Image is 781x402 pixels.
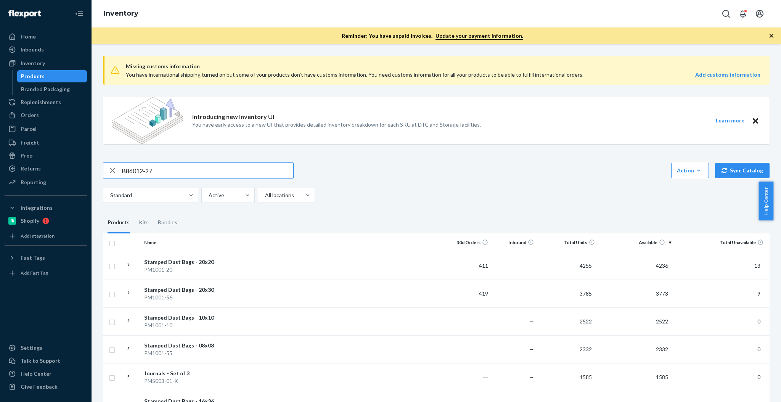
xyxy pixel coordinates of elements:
[144,349,224,357] div: PM1001-55
[8,10,41,18] img: Flexport logo
[264,191,265,199] input: All locations
[695,71,760,79] a: Add customs information
[5,342,87,354] a: Settings
[5,43,87,56] a: Inbounds
[5,150,87,162] a: Prep
[435,32,523,40] a: Update your payment information.
[445,363,491,391] td: ―
[21,383,58,391] div: Give Feedback
[139,212,149,233] div: Kits
[735,6,750,21] button: Open notifications
[21,125,37,133] div: Parcel
[5,123,87,135] a: Parcel
[445,280,491,307] td: 419
[21,72,45,80] div: Products
[577,290,595,297] span: 3785
[192,121,481,129] p: You have early access to a new UI that provides detailed inventory breakdown for each SKU at DTC ...
[577,262,595,269] span: 4255
[192,113,274,121] p: Introducing new Inventory UI
[750,116,760,125] button: Close
[653,262,671,269] span: 4236
[144,342,224,349] div: Stamped Dust Bags - 08x08
[529,374,534,380] span: —
[144,314,224,322] div: Stamped Dust Bags - 10x10
[653,290,671,297] span: 3773
[144,258,224,266] div: Stamped Dust Bags - 20x20
[141,233,227,252] th: Name
[5,57,87,69] a: Inventory
[751,262,763,269] span: 13
[752,6,767,21] button: Open account menu
[126,62,760,71] span: Missing customs information
[598,233,674,252] th: Available
[5,162,87,175] a: Returns
[21,139,39,146] div: Freight
[759,182,773,220] button: Help Center
[5,96,87,108] a: Replenishments
[5,230,87,242] a: Add Integration
[21,254,45,262] div: Fast Tags
[671,163,709,178] button: Action
[122,163,293,178] input: Search inventory by name or sku
[445,252,491,280] td: 411
[109,191,110,199] input: Standard
[5,31,87,43] a: Home
[17,70,87,82] a: Products
[126,71,633,79] div: You have international shipping turned on but some of your products don’t have customs informatio...
[674,233,770,252] th: Total Unavailable
[144,266,224,273] div: PM1001-20
[5,381,87,393] button: Give Feedback
[529,318,534,325] span: —
[754,290,763,297] span: 9
[445,335,491,363] td: ―
[677,167,703,174] div: Action
[577,318,595,325] span: 2522
[529,346,534,352] span: —
[5,137,87,149] a: Freight
[144,377,224,385] div: PM5003-01-K
[21,46,44,53] div: Inbounds
[5,252,87,264] button: Fast Tags
[653,374,671,380] span: 1585
[144,294,224,301] div: PM1001-56
[5,267,87,279] a: Add Fast Tag
[577,374,595,380] span: 1585
[445,233,491,252] th: 30d Orders
[711,116,749,125] button: Learn more
[695,71,760,78] strong: Add customs information
[21,233,55,239] div: Add Integration
[17,83,87,95] a: Branded Packaging
[715,163,770,178] button: Sync Catalog
[5,355,87,367] a: Talk to Support
[21,270,48,276] div: Add Fast Tag
[108,212,130,233] div: Products
[653,346,671,352] span: 2332
[529,262,534,269] span: —
[21,344,42,352] div: Settings
[21,152,32,159] div: Prep
[529,290,534,297] span: —
[144,370,224,377] div: Journals - Set of 3
[21,111,39,119] div: Orders
[21,85,70,93] div: Branded Packaging
[754,346,763,352] span: 0
[21,204,53,212] div: Integrations
[754,374,763,380] span: 0
[104,9,138,18] a: Inventory
[491,233,537,252] th: Inbound
[5,215,87,227] a: Shopify
[537,233,598,252] th: Total Units
[144,322,224,329] div: PM1001-10
[342,32,523,40] p: Reminder: You have unpaid invoices.
[98,3,145,25] ol: breadcrumbs
[21,98,61,106] div: Replenishments
[158,212,177,233] div: Bundles
[21,59,45,67] div: Inventory
[445,307,491,335] td: ―
[112,97,183,144] img: new-reports-banner-icon.82668bd98b6a51aee86340f2a7b77ae3.png
[21,357,60,365] div: Talk to Support
[21,33,36,40] div: Home
[718,6,734,21] button: Open Search Box
[21,217,39,225] div: Shopify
